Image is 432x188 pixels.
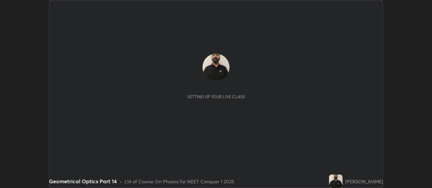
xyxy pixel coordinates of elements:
img: c21a7924776a486d90e20529bf12d3cf.jpg [202,54,230,81]
div: Setting up your live class [187,94,245,99]
div: L14 of Course On Physics for NEET Conquer 1 2025 [125,178,234,185]
div: Geometrical Optics Part 14 [49,177,117,185]
div: • [119,178,122,185]
img: c21a7924776a486d90e20529bf12d3cf.jpg [329,174,343,188]
div: [PERSON_NAME] [345,178,383,185]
